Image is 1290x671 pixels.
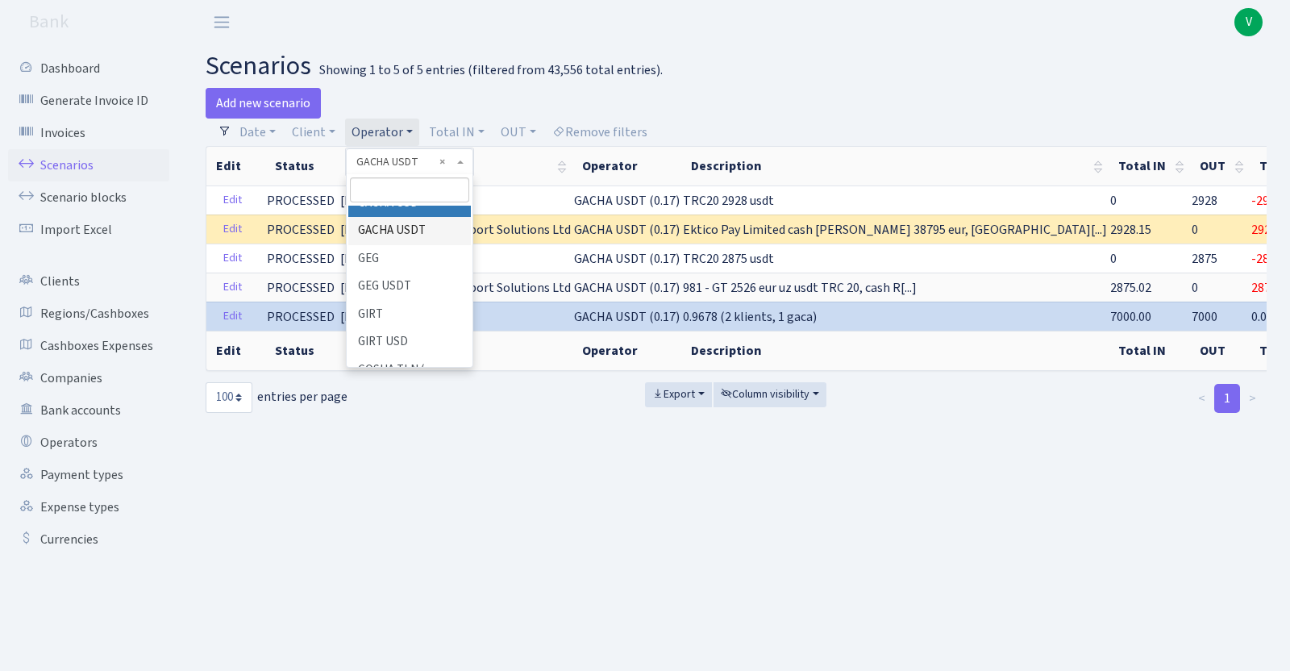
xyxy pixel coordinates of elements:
[8,427,169,459] a: Operators
[574,308,680,326] span: GACHA USDT (0.17)
[206,382,252,413] select: entries per page
[401,331,572,370] th: Client
[572,147,681,185] th: Operator
[348,245,471,273] li: GEG
[8,181,169,214] a: Scenario blocks
[574,192,680,210] span: GACHA USDT (0.17)
[1192,279,1198,297] span: 0
[8,523,169,556] a: Currencies
[339,147,401,185] th: Date : activate to sort column ascending
[683,192,774,210] span: TRC20 2928 usdt
[1190,331,1250,370] th: OUT
[8,394,169,427] a: Bank accounts
[1110,250,1117,268] span: 0
[1192,308,1217,326] span: 7000
[216,275,249,300] a: Edit
[340,279,379,297] span: [DATE]
[683,279,917,297] span: 981 - GT 2526 eur uz usdt TRC 20, cash R[...]
[8,117,169,149] a: Invoices
[216,246,249,271] a: Edit
[348,273,471,301] li: GEG USDT
[267,279,335,297] span: PROCESSED
[8,298,169,330] a: Regions/Cashboxes
[346,148,473,176] span: GACHA USDT
[645,382,712,407] button: Export
[681,331,1109,370] th: Description
[233,119,282,146] a: Date
[546,119,654,146] a: Remove filters
[683,308,817,326] span: 0.9678 (2 klients, 1 gaca)
[652,386,695,402] span: Export
[1110,308,1151,326] span: 7000.00
[8,265,169,298] a: Clients
[1214,384,1240,413] a: 1
[494,119,543,146] a: OUT
[340,221,379,239] span: [DATE]
[267,221,335,239] span: PROCESSED
[8,459,169,491] a: Payment types
[1110,279,1151,297] span: 2875.02
[721,386,809,402] span: Column visibility
[340,250,379,268] span: [DATE]
[206,331,265,370] th: Edit
[8,362,169,394] a: Companies
[1192,192,1217,210] span: 2928
[206,382,347,413] label: entries per page
[1190,147,1250,185] th: OUT : activate to sort column ascending
[348,301,471,329] li: GIRT
[681,147,1109,185] th: Description : activate to sort column ascending
[1109,331,1190,370] th: Total IN
[8,52,169,85] a: Dashboard
[402,278,571,298] span: Green Transport Solutions Ltd
[8,149,169,181] a: Scenarios
[1110,221,1151,239] span: 2928.15
[216,217,249,242] a: Edit
[572,331,681,370] th: Operator
[267,308,335,326] span: PROCESSED
[265,331,339,370] th: Status
[8,85,169,117] a: Generate Invoice ID
[340,308,379,326] span: [DATE]
[1110,192,1117,210] span: 0
[267,250,335,268] span: PROCESSED
[574,250,680,268] span: GACHA USDT (0.17)
[8,491,169,523] a: Expense types
[345,119,419,146] a: Operator
[1192,250,1217,268] span: 2875
[1192,221,1198,239] span: 0
[1251,308,1273,326] span: 0.00
[216,304,249,329] a: Edit
[683,250,774,268] span: TRC20 2875 usdt
[267,192,335,210] span: PROCESSED
[574,221,680,239] span: GACHA USDT (0.17)
[402,220,571,240] span: Green Transport Solutions Ltd
[8,330,169,362] a: Cashboxes Expenses
[574,279,680,297] span: GACHA USDT (0.17)
[422,119,491,146] a: Total IN
[285,119,342,146] a: Client
[206,147,265,185] th: Edit
[202,9,242,35] button: Toggle navigation
[356,154,453,170] span: GACHA USDT
[206,48,311,85] span: scenarios
[206,88,321,119] a: Add new scenario
[714,382,826,407] button: Column visibility
[348,356,471,402] li: GOSHA TLN ( ZANNA)
[319,63,663,78] div: Showing 1 to 5 of 5 entries (filtered from 43,556 total entries).
[683,221,1107,239] span: Ektico Pay Limited cash [PERSON_NAME] 38795 eur, [GEOGRAPHIC_DATA][...]
[265,147,339,185] th: Status
[348,217,471,245] li: GACHA USDT
[1234,8,1263,36] a: V
[401,147,572,185] th: Client : activate to sort column ascending
[1109,147,1190,185] th: Total IN : activate to sort column ascending
[216,188,249,213] a: Edit
[340,192,379,210] span: [DATE]
[339,331,401,370] th: Date
[439,154,445,170] span: Remove all items
[348,328,471,356] li: GIRT USD
[8,214,169,246] a: Import Excel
